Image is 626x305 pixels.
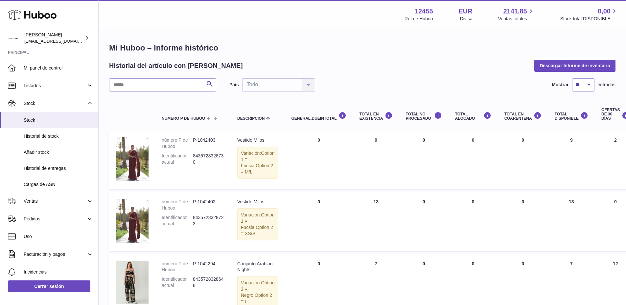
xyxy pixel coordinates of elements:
[449,192,498,251] td: 0
[353,131,399,189] td: 9
[241,151,274,168] span: Option 1 = Fucsia;
[548,192,595,251] td: 13
[498,16,535,22] span: Ventas totales
[162,199,193,211] dt: número P de Huboo
[24,149,93,155] span: Añadir stock
[504,112,542,121] div: Total en CUARENTENA
[498,7,535,22] a: 2141,85 Ventas totales
[399,131,449,189] td: 0
[237,116,265,121] span: Descripción
[237,199,278,205] div: Vestido Milos
[415,7,433,16] strong: 12455
[162,276,193,289] dt: Identificador actual
[24,198,86,204] span: Ventas
[24,65,93,71] span: Mi panel de control
[241,225,273,236] span: Option 2 = XS/S;
[359,112,393,121] div: Total en EXISTENCIA
[24,216,86,222] span: Pedidos
[24,165,93,172] span: Historial de entregas
[162,116,205,121] span: número P de Huboo
[449,131,498,189] td: 0
[522,137,524,143] span: 0
[24,38,97,44] span: [EMAIL_ADDRESS][DOMAIN_NAME]
[24,83,86,89] span: Listados
[162,261,193,273] dt: número P de Huboo
[109,43,615,53] h1: Mi Huboo – Informe histórico
[534,60,615,71] button: Descargar Informe de inventario
[162,153,193,165] dt: Identificador actual
[598,82,615,88] span: entradas
[109,61,243,70] h2: Historial del artículo con [PERSON_NAME]
[193,199,224,211] dd: P-1042402
[193,261,224,273] dd: P-1042294
[24,269,93,275] span: Incidencias
[237,261,278,273] div: Conjunto Arabian Nights
[455,112,491,121] div: Total ALOCADO
[598,7,611,16] span: 0,00
[162,214,193,227] dt: Identificador actual
[241,293,272,304] span: Option 2 = L;
[459,7,473,16] strong: EUR
[399,192,449,251] td: 0
[24,181,93,188] span: Cargas de ASN
[24,117,93,123] span: Stock
[560,16,618,22] span: Stock total DISPONIBLE
[560,7,618,22] a: 0,00 Stock total DISPONIBLE
[552,82,568,88] label: Mostrar
[522,261,524,266] span: 0
[555,112,588,121] div: Total DISPONIBLE
[8,280,90,292] a: Cerrar sesión
[460,16,473,22] div: Divisa
[237,137,278,143] div: Vestido Milos
[8,33,18,43] img: pedidos@glowrias.com
[24,133,93,139] span: Historial de stock
[193,214,224,227] dd: 8435728328723
[193,276,224,289] dd: 8435728328648
[229,82,239,88] label: País
[285,131,353,189] td: 0
[241,163,273,174] span: Option 2 = M/L;
[353,192,399,251] td: 13
[503,7,527,16] span: 2141,85
[406,112,442,121] div: Total NO PROCESADO
[237,208,278,240] div: Variación:
[162,137,193,150] dt: número P de Huboo
[548,131,595,189] td: 9
[116,199,149,242] img: product image
[291,112,346,121] div: general.dueInTotal
[116,137,149,181] img: product image
[237,147,278,179] div: Variación:
[116,261,149,304] img: product image
[522,199,524,204] span: 0
[24,251,86,257] span: Facturación y pagos
[241,212,274,230] span: Option 1 = Fucsia;
[405,16,433,22] div: Ref de Huboo
[241,280,274,298] span: Option 1 = Negro;
[285,192,353,251] td: 0
[24,234,93,240] span: Uso
[193,153,224,165] dd: 8435728328730
[24,100,86,107] span: Stock
[193,137,224,150] dd: P-1042403
[24,32,83,44] div: [PERSON_NAME]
